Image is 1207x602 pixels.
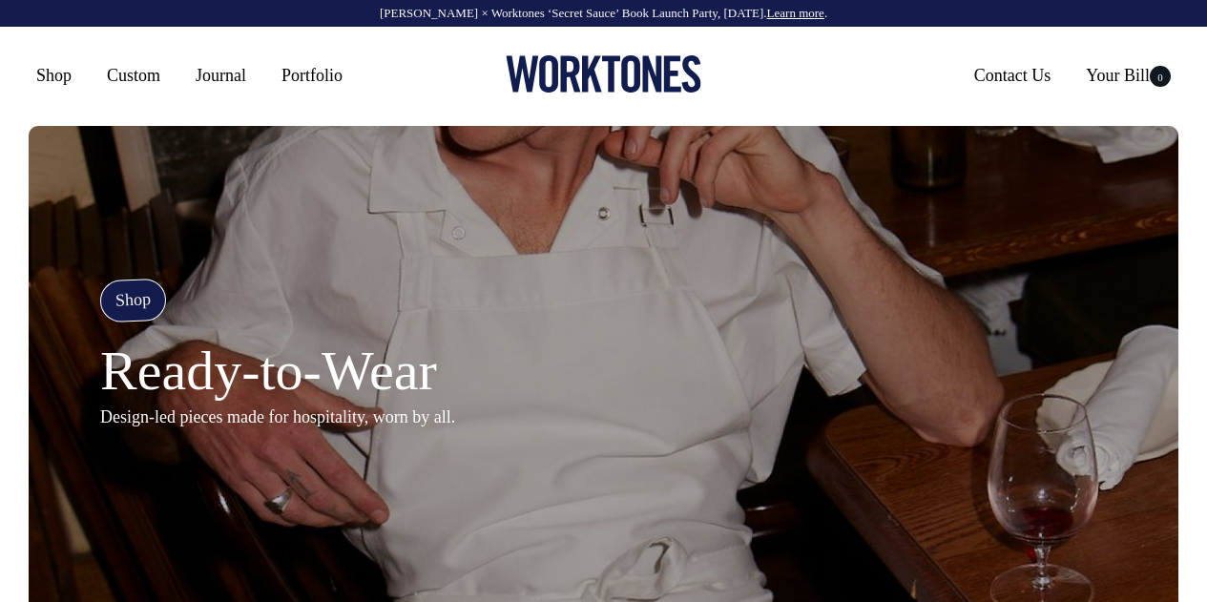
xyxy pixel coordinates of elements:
a: Journal [188,58,254,93]
a: Contact Us [967,58,1059,93]
a: Portfolio [274,58,350,93]
a: Shop [29,58,79,93]
a: Your Bill0 [1078,58,1178,93]
h4: Shop [99,278,167,322]
p: Design-led pieces made for hospitality, worn by all. [100,405,455,428]
div: [PERSON_NAME] × Worktones ‘Secret Sauce’ Book Launch Party, [DATE]. . [19,7,1188,20]
a: Learn more [767,6,824,20]
span: 0 [1150,66,1171,87]
h2: Ready-to-Wear [100,341,455,402]
a: Custom [99,58,168,93]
